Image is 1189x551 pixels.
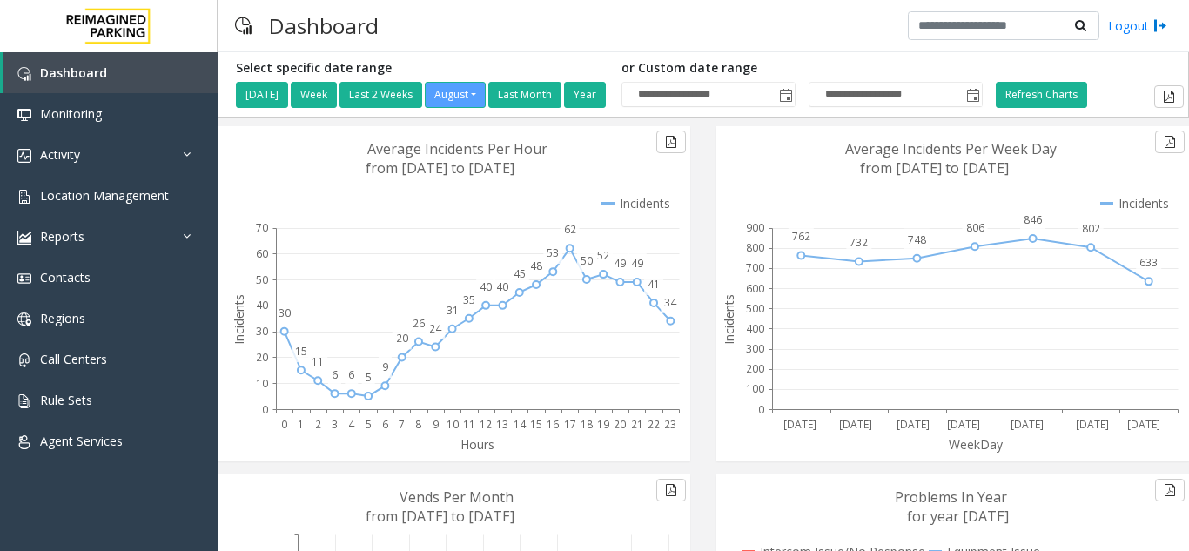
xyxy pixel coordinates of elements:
img: 'icon' [17,67,31,81]
text: 6 [332,367,338,382]
text: 30 [256,324,268,339]
text: 49 [614,256,626,271]
text: 800 [746,240,764,255]
text: from [DATE] to [DATE] [366,158,514,178]
text: from [DATE] to [DATE] [860,158,1009,178]
text: [DATE] [897,417,930,432]
span: Toggle popup [963,83,982,107]
button: Export to pdf [656,131,686,153]
text: 48 [530,259,542,273]
text: for year [DATE] [907,507,1009,526]
text: 40 [480,279,492,294]
text: Average Incidents Per Hour [367,139,547,158]
text: 20 [396,331,408,346]
text: 52 [597,248,609,263]
text: 8 [415,417,421,432]
text: 50 [581,253,593,268]
text: 49 [631,256,643,271]
text: 62 [564,222,576,237]
h3: Dashboard [260,4,387,47]
text: Incidents [231,294,247,345]
text: 21 [631,417,643,432]
button: [DATE] [236,82,288,108]
h5: or Custom date range [621,61,983,76]
text: 30 [279,306,291,320]
img: pageIcon [235,4,252,47]
text: Incidents [721,294,737,345]
text: 802 [1082,221,1100,236]
text: 0 [758,402,764,417]
img: 'icon' [17,149,31,163]
text: 748 [908,232,926,247]
text: 300 [746,341,764,356]
button: Export to pdf [1155,479,1185,501]
text: 846 [1024,212,1042,227]
text: 11 [312,354,324,369]
text: 53 [547,245,559,260]
text: 600 [746,281,764,296]
text: 9 [433,417,439,432]
text: 0 [281,417,287,432]
text: [DATE] [947,417,980,432]
text: 23 [664,417,676,432]
text: 16 [547,417,559,432]
span: Monitoring [40,105,102,122]
text: [DATE] [1127,417,1160,432]
text: 806 [966,220,984,235]
text: 70 [256,220,268,235]
text: 7 [399,417,405,432]
text: 14 [514,417,527,432]
text: 22 [648,417,660,432]
img: 'icon' [17,231,31,245]
text: 12 [480,417,492,432]
span: Regions [40,310,85,326]
text: 4 [348,417,355,432]
text: 10 [447,417,459,432]
text: 31 [447,303,459,318]
span: Reports [40,228,84,245]
text: Vends Per Month [400,487,514,507]
span: Rule Sets [40,392,92,408]
button: Export to pdf [656,479,686,501]
text: 15 [530,417,542,432]
img: 'icon' [17,435,31,449]
text: 45 [514,266,526,281]
text: 18 [581,417,593,432]
text: 10 [256,376,268,391]
text: 200 [746,361,764,376]
span: Call Centers [40,351,107,367]
span: Toggle popup [776,83,795,107]
text: 700 [746,260,764,275]
button: August [425,82,486,108]
text: 17 [564,417,576,432]
img: 'icon' [17,190,31,204]
button: Year [564,82,606,108]
button: Last 2 Weeks [339,82,422,108]
img: 'icon' [17,312,31,326]
text: 633 [1139,255,1158,270]
text: 35 [463,292,475,307]
a: Logout [1108,17,1167,35]
text: 500 [746,301,764,316]
span: Agent Services [40,433,123,449]
button: Last Month [488,82,561,108]
text: WeekDay [949,436,1004,453]
text: 11 [463,417,475,432]
text: 100 [746,381,764,396]
text: 732 [850,235,868,250]
span: Location Management [40,187,169,204]
a: Dashboard [3,52,218,93]
text: 50 [256,272,268,287]
text: 13 [496,417,508,432]
img: 'icon' [17,394,31,408]
text: 19 [597,417,609,432]
text: 20 [614,417,626,432]
text: 24 [429,321,442,336]
button: Export to pdf [1154,85,1184,108]
img: 'icon' [17,353,31,367]
img: logout [1153,17,1167,35]
text: 9 [382,359,388,374]
span: Activity [40,146,80,163]
button: Export to pdf [1155,131,1185,153]
text: [DATE] [783,417,816,432]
